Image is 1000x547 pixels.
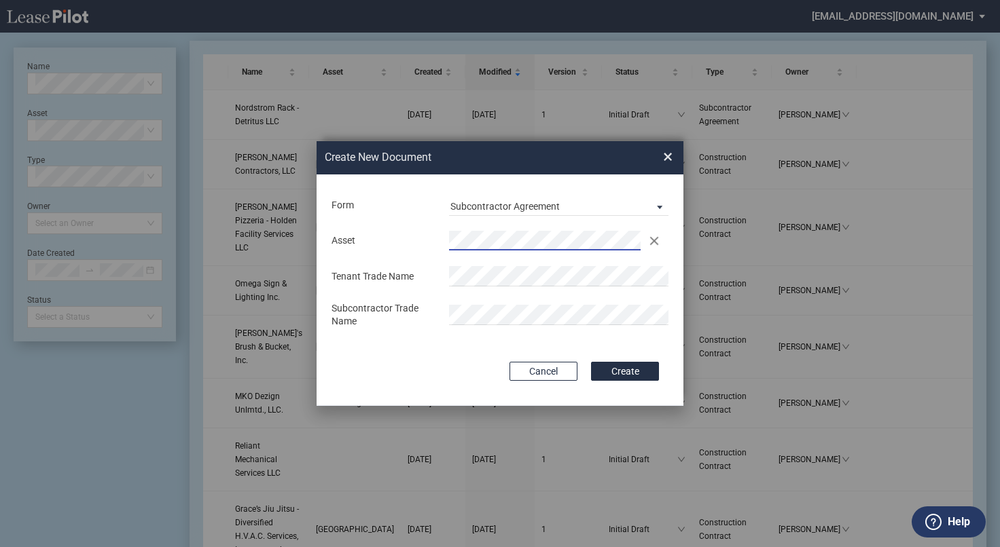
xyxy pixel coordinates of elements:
[948,513,970,531] label: Help
[323,302,441,328] div: Subcontractor Trade Name
[449,305,668,325] input: Subcontractor Trade Name
[450,201,560,212] div: Subcontractor Agreement
[323,234,441,248] div: Asset
[323,199,441,212] div: Form
[449,195,668,216] md-select: Lease Form: Subcontractor Agreement
[663,146,673,168] span: ×
[317,141,683,406] md-dialog: Create New ...
[325,150,614,165] h2: Create New Document
[449,266,668,286] input: Tenant Trade Name
[323,270,441,284] div: Tenant Trade Name
[591,362,659,381] button: Create
[510,362,577,381] button: Cancel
